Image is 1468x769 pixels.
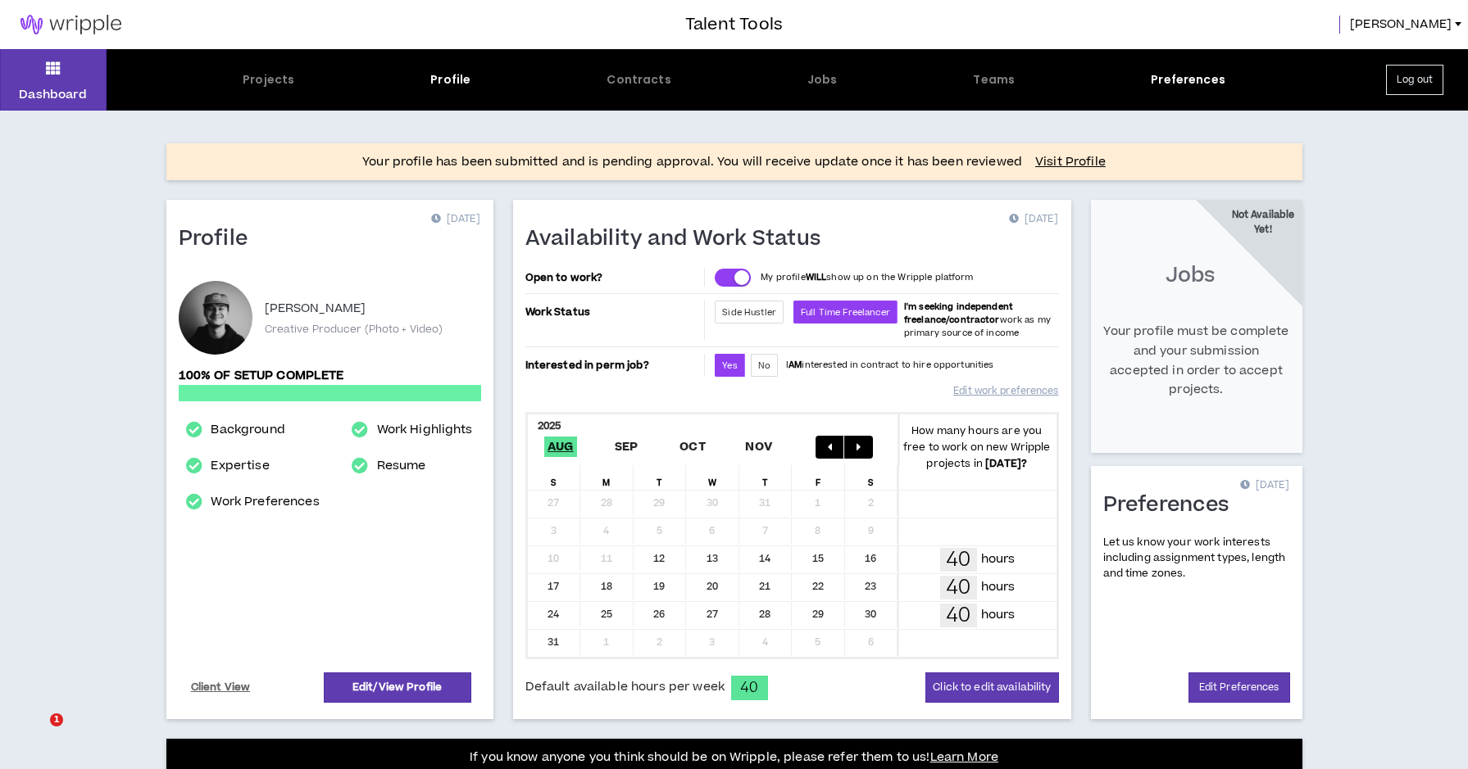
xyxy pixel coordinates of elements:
[211,456,269,476] a: Expertise
[722,360,737,372] span: Yes
[792,465,845,490] div: F
[981,606,1016,624] p: hours
[19,86,87,103] p: Dashboard
[611,437,642,457] span: Sep
[904,301,1013,326] b: I'm seeking independent freelance/contractor
[525,354,702,377] p: Interested in perm job?
[739,465,793,490] div: T
[685,12,783,37] h3: Talent Tools
[898,423,1057,472] p: How many hours are you free to work on new Wripple projects in
[634,465,687,490] div: T
[607,71,670,88] div: Contracts
[981,550,1016,568] p: hours
[544,437,577,457] span: Aug
[807,71,838,88] div: Jobs
[742,437,775,457] span: Nov
[845,465,898,490] div: S
[1386,65,1443,95] button: Log out
[789,359,802,371] strong: AM
[211,420,284,440] a: Background
[761,271,973,284] p: My profile show up on the Wripple platform
[953,377,1058,405] a: Edit work preferences
[525,271,702,284] p: Open to work?
[1188,672,1290,703] a: Edit Preferences
[377,456,426,476] a: Resume
[1103,535,1290,582] p: Let us know your work interests including assignment types, length and time zones.
[324,672,471,703] a: Edit/View Profile
[525,226,834,252] h1: Availability and Work Status
[265,322,443,337] p: Creative Producer (Photo + Video)
[16,713,56,753] iframe: Intercom live chat
[973,71,1015,88] div: Teams
[431,211,480,228] p: [DATE]
[377,420,473,440] a: Work Highlights
[758,360,770,372] span: No
[786,359,994,372] p: I interested in contract to hire opportunities
[1103,492,1242,518] h1: Preferences
[722,306,776,319] span: Side Hustler
[1350,16,1452,34] span: [PERSON_NAME]
[525,301,702,323] p: Work Status
[904,301,1051,339] span: work as my primary source of income
[470,748,998,767] p: If you know anyone you think should be on Wripple, please refer them to us!
[243,71,294,88] div: Projects
[985,456,1027,471] b: [DATE] ?
[1035,154,1106,170] a: Visit Profile
[528,465,581,490] div: S
[981,578,1016,596] p: hours
[211,492,319,512] a: Work Preferences
[930,749,998,766] a: Learn More
[806,271,827,283] strong: WILL
[1151,71,1225,88] div: Preferences
[538,418,561,433] b: 2025
[189,673,253,702] a: Client View
[430,71,470,88] div: Profile
[50,713,63,726] span: 1
[1009,211,1058,228] p: [DATE]
[580,465,634,490] div: M
[179,367,481,385] p: 100% of setup complete
[676,437,709,457] span: Oct
[265,299,366,319] p: [PERSON_NAME]
[362,152,1022,172] p: Your profile has been submitted and is pending approval. You will receive update once it has been...
[925,672,1058,703] button: Click to edit availability
[179,226,261,252] h1: Profile
[525,678,725,696] span: Default available hours per week
[686,465,739,490] div: W
[179,281,252,355] div: Ryan P.
[1240,477,1289,494] p: [DATE]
